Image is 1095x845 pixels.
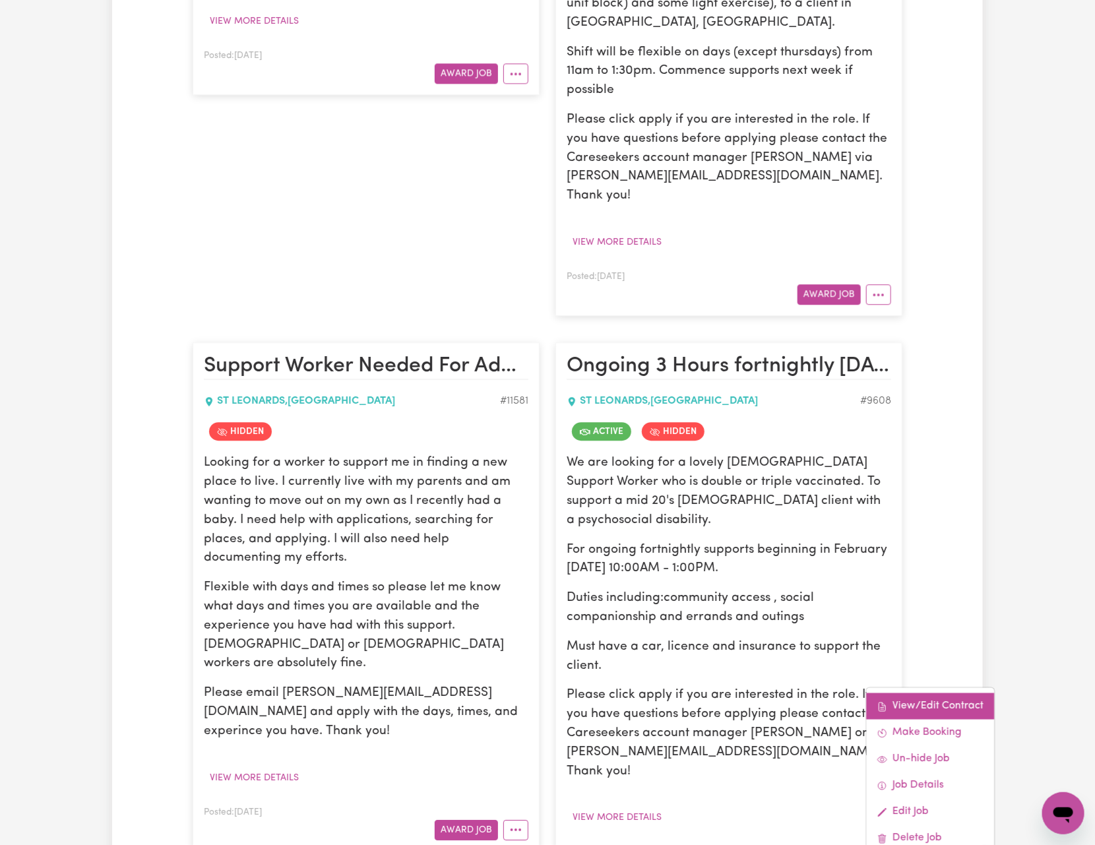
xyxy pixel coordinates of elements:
p: Looking for a worker to support me in finding a new place to live. I currently live with my paren... [204,454,528,568]
span: Posted: [DATE] [204,51,262,60]
p: For ongoing fortnightly supports beginning in February [DATE] 10:00AM - 1:00PM. [567,541,891,579]
iframe: Button to launch messaging window [1042,792,1084,834]
a: Make Booking [867,720,995,746]
div: Job ID #11581 [500,393,528,409]
div: ST LEONARDS , [GEOGRAPHIC_DATA] [204,393,500,409]
a: Edit Job [867,799,995,825]
button: Award Job [435,820,498,840]
button: More options [503,63,528,84]
p: Flexible with days and times so please let me know what days and times you are available and the ... [204,579,528,673]
h2: Ongoing 3 Hours fortnightly Wednesday support for a client in St Leonards [567,354,891,380]
button: Award Job [435,63,498,84]
p: Duties including:community access , social companionship and errands and outings [567,589,891,627]
button: More options [503,820,528,840]
span: Job is hidden [209,422,272,441]
p: Must have a car, licence and insurance to support the client. [567,638,891,676]
a: Un-hide Job [867,746,995,772]
p: Please click apply if you are interested in the role. If you have questions before applying pleas... [567,111,891,206]
button: View more details [204,768,305,788]
a: Job Details [867,772,995,799]
span: Posted: [DATE] [204,808,262,817]
button: View more details [567,232,668,253]
div: ST LEONARDS , [GEOGRAPHIC_DATA] [567,393,860,409]
button: View more details [204,11,305,32]
span: Posted: [DATE] [567,272,625,281]
button: More options [866,284,891,305]
div: Job ID #9608 [860,393,891,409]
span: Job is hidden [642,422,704,441]
p: Please click apply if you are interested in the role. If you have questions before applying pleas... [567,686,891,781]
button: View more details [567,807,668,828]
p: We are looking for a lovely [DEMOGRAPHIC_DATA] Support Worker who is double or triple vaccinated.... [567,454,891,530]
h2: Support Worker Needed For Admin Support - St Leonards, NSW [204,354,528,380]
button: Award Job [798,284,861,305]
p: Please email [PERSON_NAME][EMAIL_ADDRESS][DOMAIN_NAME] and apply with the days, times, and experi... [204,684,528,741]
span: Job is active [572,422,631,441]
p: Shift will be flexible on days (except thursdays) from 11am to 1:30pm. Commence supports next wee... [567,44,891,100]
a: View/Edit Contract [867,693,995,720]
